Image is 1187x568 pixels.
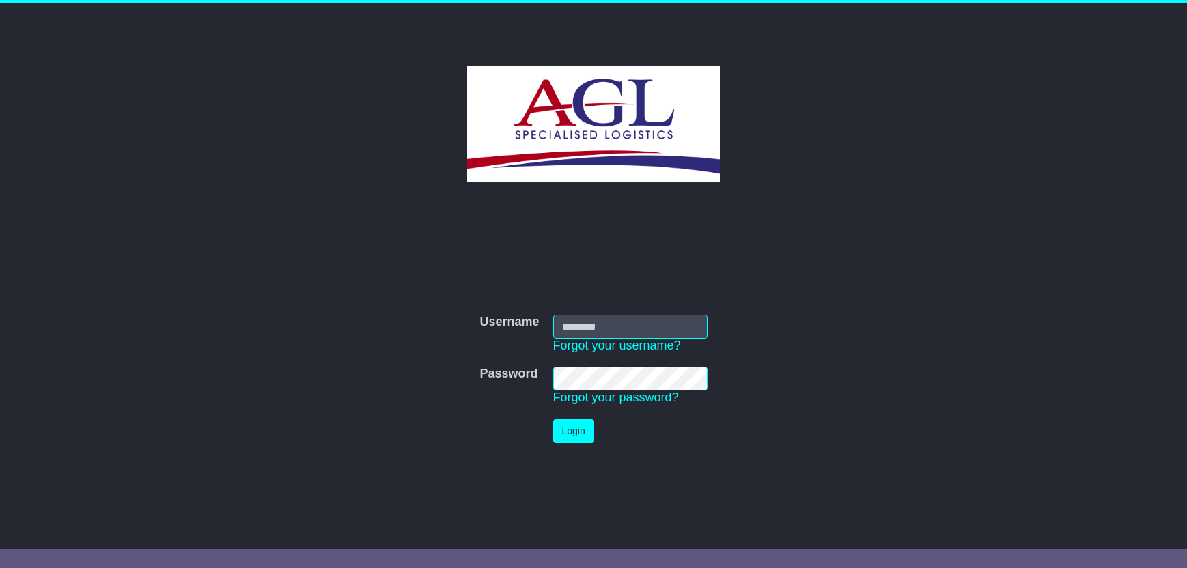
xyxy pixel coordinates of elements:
[467,66,719,182] img: AGL SPECIALISED LOGISTICS
[479,315,539,330] label: Username
[479,367,537,382] label: Password
[553,339,681,352] a: Forgot your username?
[553,419,594,443] button: Login
[553,390,679,404] a: Forgot your password?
